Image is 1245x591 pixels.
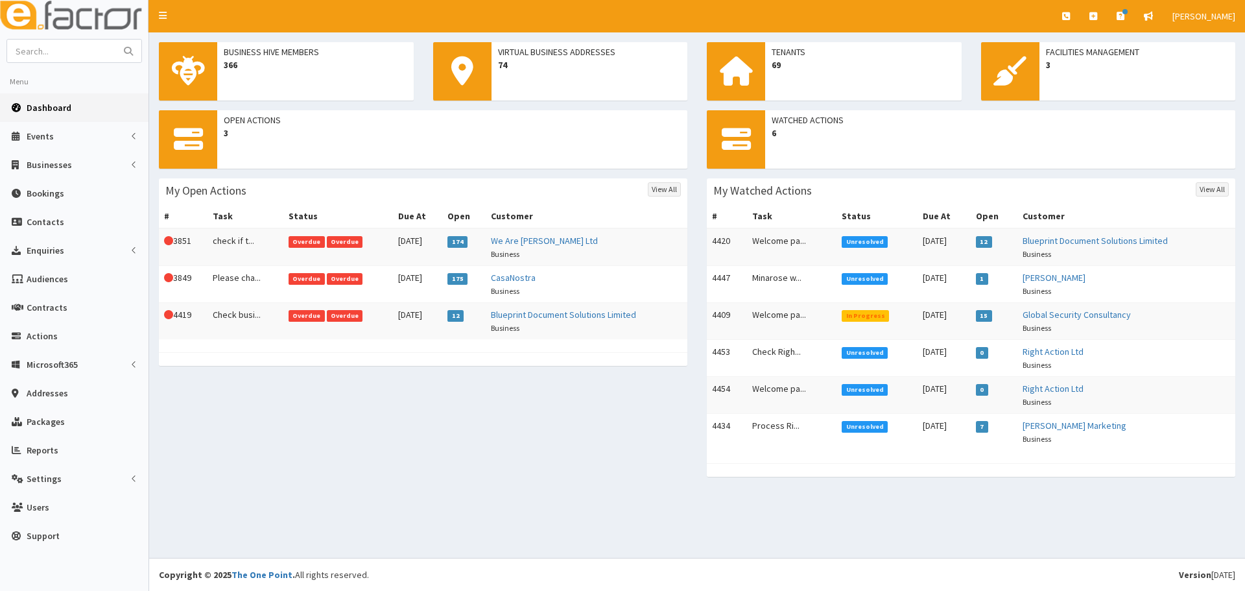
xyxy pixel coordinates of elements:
span: Contracts [27,302,67,313]
span: 69 [772,58,955,71]
span: 15 [976,310,992,322]
a: CasaNostra [491,272,536,283]
a: We Are [PERSON_NAME] Ltd [491,235,598,247]
span: Overdue [289,310,325,322]
span: Actions [27,330,58,342]
span: 6 [772,127,1229,139]
a: Global Security Consultancy [1023,309,1131,320]
td: [DATE] [393,228,443,266]
a: View All [648,182,681,197]
span: Open Actions [224,114,681,127]
span: 175 [447,273,468,285]
span: Addresses [27,387,68,399]
span: Settings [27,473,62,485]
span: 7 [976,421,988,433]
span: In Progress [842,310,889,322]
small: Business [491,286,519,296]
td: 4454 [707,377,747,414]
td: Minarose w... [747,266,837,303]
td: [DATE] [918,377,971,414]
i: This Action is overdue! [164,310,173,319]
a: [PERSON_NAME] [1023,272,1085,283]
span: Business Hive Members [224,45,407,58]
span: Unresolved [842,347,888,359]
span: Overdue [327,236,363,248]
span: 1 [976,273,988,285]
td: [DATE] [393,303,443,340]
span: Unresolved [842,421,888,433]
small: Business [1023,360,1051,370]
td: 3849 [159,266,207,303]
span: Tenants [772,45,955,58]
small: Business [491,249,519,259]
a: Blueprint Document Solutions Limited [1023,235,1168,247]
strong: Copyright © 2025 . [159,569,295,581]
span: Support [27,530,60,542]
td: Welcome pa... [747,303,837,340]
span: Overdue [289,236,325,248]
span: Unresolved [842,236,888,248]
span: [PERSON_NAME] [1172,10,1235,22]
td: 4409 [707,303,747,340]
span: Businesses [27,159,72,171]
td: [DATE] [918,228,971,266]
td: Welcome pa... [747,228,837,266]
span: Virtual Business Addresses [498,45,682,58]
span: 12 [976,236,992,248]
th: Open [442,204,485,228]
span: Microsoft365 [27,359,78,370]
h3: My Open Actions [165,185,246,197]
a: Right Action Ltd [1023,383,1084,394]
span: Bookings [27,187,64,199]
small: Business [1023,323,1051,333]
i: This Action is overdue! [164,236,173,245]
span: Enquiries [27,245,64,256]
span: 74 [498,58,682,71]
span: Facilities Management [1046,45,1229,58]
th: Open [971,204,1017,228]
h3: My Watched Actions [713,185,812,197]
b: Version [1179,569,1211,581]
td: Please cha... [207,266,283,303]
td: 4419 [159,303,207,340]
td: 4420 [707,228,747,266]
span: 366 [224,58,407,71]
span: Events [27,130,54,142]
span: Users [27,501,49,513]
th: Customer [1017,204,1235,228]
span: Unresolved [842,384,888,396]
i: This Action is overdue! [164,273,173,282]
th: # [707,204,747,228]
span: Audiences [27,273,68,285]
th: Task [207,204,283,228]
span: 0 [976,384,988,396]
a: The One Point [231,569,292,581]
td: 4453 [707,340,747,377]
span: 3 [224,127,681,139]
span: Contacts [27,216,64,228]
td: Welcome pa... [747,377,837,414]
th: Status [283,204,393,228]
th: # [159,204,207,228]
small: Business [1023,397,1051,407]
small: Business [491,323,519,333]
th: Status [836,204,917,228]
td: check if t... [207,228,283,266]
th: Due At [393,204,443,228]
small: Business [1023,249,1051,259]
a: View All [1196,182,1229,197]
td: [DATE] [918,266,971,303]
span: Overdue [327,310,363,322]
td: [DATE] [393,266,443,303]
span: Overdue [327,273,363,285]
span: 174 [447,236,468,248]
th: Due At [918,204,971,228]
small: Business [1023,286,1051,296]
span: Reports [27,444,58,456]
td: 4447 [707,266,747,303]
th: Task [747,204,837,228]
a: Blueprint Document Solutions Limited [491,309,636,320]
td: [DATE] [918,414,971,451]
a: [PERSON_NAME] Marketing [1023,420,1126,431]
input: Search... [7,40,116,62]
